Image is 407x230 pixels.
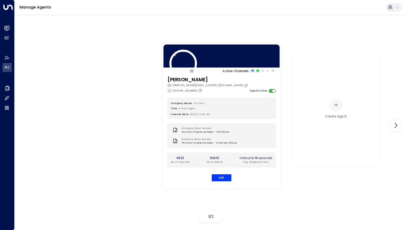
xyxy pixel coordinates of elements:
[171,156,189,160] h2: 4823
[211,214,214,219] span: 2
[193,102,205,105] span: The Farm
[239,160,272,164] p: Avg. Response Time
[168,89,203,93] div: [PHONE_NUMBER]
[199,211,223,222] div: /
[182,141,237,145] span: The Farm Implementation - Inventory (13).csv
[207,160,222,164] p: No. of Emails
[250,89,267,93] label: Agent Active
[168,76,249,83] h3: [PERSON_NAME]
[207,156,222,160] h2: 16845
[244,84,249,88] button: Copy
[179,107,196,110] span: AI Sales Agent
[198,89,203,93] button: Copy
[239,156,272,160] h2: 1 minute 18 seconds
[169,50,197,77] img: 5_headshot.jpg
[171,107,177,110] label: Title:
[168,84,249,88] div: [PERSON_NAME][EMAIL_ADDRESS][DOMAIN_NAME]
[182,138,235,141] label: Inventory Data Access:
[212,174,232,181] button: Edit
[325,114,347,119] div: Create Agent
[171,113,189,116] label: Created Date:
[208,214,210,219] span: 1
[19,5,51,10] a: Manage Agents
[222,68,249,73] p: Active Channels:
[190,113,210,116] span: [DATE] 09:49 AM
[182,130,229,134] span: The Farm Implementation - FAQ (4).csv
[171,160,189,164] p: No. of Inquiries
[182,127,228,131] label: Company Data Access:
[171,102,192,105] label: Company Name:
